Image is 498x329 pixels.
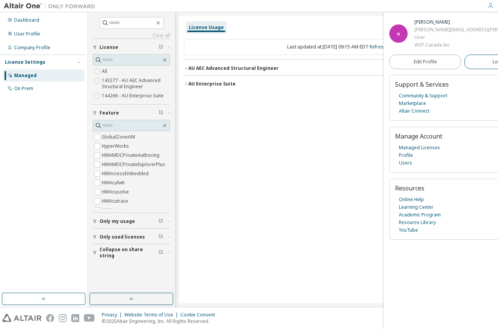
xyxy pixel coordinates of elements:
span: Feature [100,110,119,116]
img: facebook.svg [46,314,54,322]
a: Refresh [369,44,386,50]
div: License Usage [189,24,224,31]
span: Resources [395,184,424,192]
label: HWAMDCPrivateExplorerPlus [102,160,167,169]
p: © 2025 Altair Engineering, Inc. All Rights Reserved. [102,318,220,324]
div: Dashboard [14,17,39,23]
span: Only my usage [100,218,135,224]
span: Clear filter [159,250,163,256]
div: Last updated at: [DATE] 09:15 AM EDT [184,39,490,55]
button: AU AEC Advanced Structural EngineerLicense ID: 143277 [184,60,490,77]
label: 144266 - AU Enterprise Suite [102,91,165,100]
span: Edit Profile [414,59,437,65]
div: On Prem [14,85,33,92]
span: Collapse on share string [100,247,159,259]
label: HWAcuview [102,206,128,215]
div: Website Terms of Use [124,312,180,318]
span: Clear filter [159,110,163,116]
button: License [93,39,170,56]
a: Learning Center [399,203,434,211]
span: License [100,44,118,50]
span: Clear filter [159,218,163,224]
a: Profile [399,152,413,159]
label: HWAMDCPrivateAuthoring [102,151,161,160]
div: Managed [14,73,37,79]
label: 143277 - AU AEC Advanced Structural Engineer [102,76,170,91]
button: AU Enterprise SuiteLicense ID: 144266 [184,76,490,92]
span: Only used licenses [100,234,145,240]
img: altair_logo.svg [2,314,42,322]
img: youtube.svg [84,314,95,322]
div: AU Enterprise Suite [188,81,236,87]
span: n [397,31,400,37]
a: Users [399,159,412,167]
a: Community & Support [399,92,447,100]
a: Resource Library [399,219,436,226]
button: Only used licenses [93,229,170,245]
a: YouTube [399,226,418,234]
a: Marketplace [399,100,426,107]
div: Company Profile [14,45,50,51]
div: Cookie Consent [180,312,220,318]
div: License Settings [5,59,45,65]
span: Clear filter [159,234,163,240]
a: Clear all [93,32,170,39]
img: linkedin.svg [71,314,79,322]
label: HWAcufwh [102,178,126,187]
img: instagram.svg [59,314,67,322]
label: All [102,67,109,76]
a: Online Help [399,196,424,203]
label: HyperWorks [102,142,130,151]
label: HWAccessEmbedded [102,169,150,178]
label: HWAcusolve [102,187,130,197]
button: Collapse on share string [93,244,170,261]
div: AU AEC Advanced Structural Engineer [188,65,279,71]
label: GlobalZoneAM [102,132,137,142]
button: Only my usage [93,213,170,230]
a: Academic Program [399,211,441,219]
label: HWAcutrace [102,197,130,206]
a: Altair Connect [399,107,429,115]
img: Altair One [4,2,99,10]
span: Clear filter [159,44,163,50]
a: Edit Profile [389,55,461,69]
span: Manage Account [395,132,442,140]
span: Support & Services [395,80,449,89]
div: Privacy [102,312,124,318]
button: Feature [93,105,170,121]
div: User Profile [14,31,40,37]
a: Managed Licenses [399,144,440,152]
